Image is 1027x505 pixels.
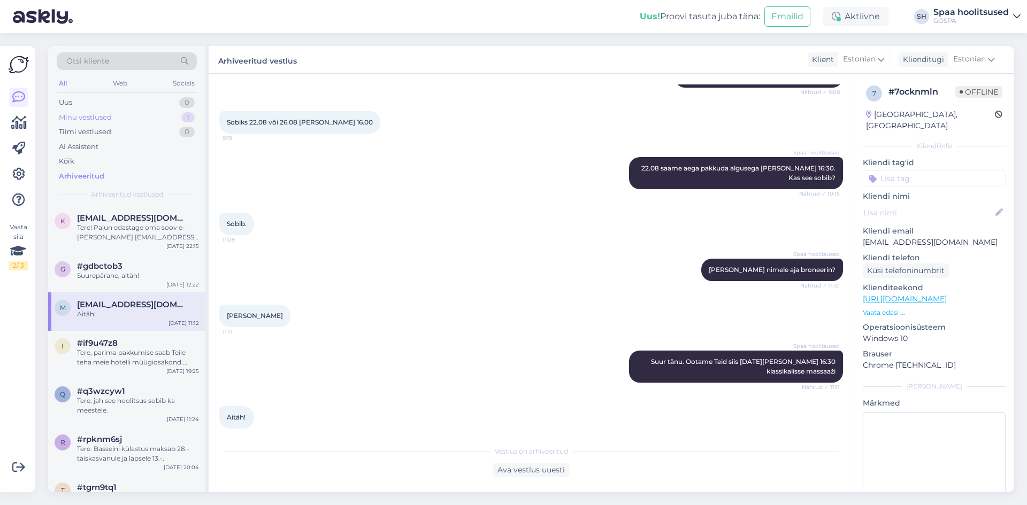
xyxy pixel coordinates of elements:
div: GOSPA [933,17,1009,25]
span: msullakatko@gmail.com [77,300,188,309]
span: Offline [955,86,1002,98]
span: #rpknm6sj [77,434,122,444]
p: Brauser [863,348,1006,360]
span: Estonian [953,53,986,65]
div: All [57,76,69,90]
span: Nähtud ✓ 9:08 [800,88,840,96]
div: SH [914,9,929,24]
div: [DATE] 11:12 [168,319,199,327]
div: Vaata siia [9,222,28,270]
div: Socials [171,76,197,90]
div: Kõik [59,156,74,167]
div: 0 [179,97,195,108]
div: Tere, parima pakkumise saab Teile teha meie hotelli müügiosakond. Palun kirjutage meie müügiosako... [77,348,199,367]
span: Nähtud ✓ 11:11 [800,383,840,391]
div: Aitäh! [77,309,199,319]
div: Ava vestlus uuesti [493,463,569,477]
span: [PERSON_NAME] [227,312,283,320]
span: t [61,486,65,494]
a: Spaa hoolitsusedGOSPA [933,8,1021,25]
span: 11:12 [223,429,263,437]
span: Spaa hoolitsused [793,342,840,350]
span: #gdbctob3 [77,261,122,271]
a: [URL][DOMAIN_NAME] [863,294,947,304]
div: Klienditugi [899,54,944,65]
p: Märkmed [863,398,1006,409]
span: q [60,390,65,398]
span: Aitäh! [227,413,246,421]
span: 9:19 [223,134,263,142]
div: [DATE] 12:22 [166,281,199,289]
label: Arhiveeritud vestlus [218,52,297,67]
p: Chrome [TECHNICAL_ID] [863,360,1006,371]
span: i [62,342,64,350]
div: [DATE] 19:25 [166,367,199,375]
span: r [60,438,65,446]
span: Suur tänu. Ootame Teid siis [DATE][PERSON_NAME] 16:30 klassikalisse massaaži [651,358,837,375]
div: # 7ocknmln [888,86,955,98]
div: Tiimi vestlused [59,127,111,137]
span: 11:09 [223,236,263,244]
span: Estonian [843,53,876,65]
span: #q3wzcyw1 [77,386,125,396]
input: Lisa tag [863,170,1006,187]
div: Tere! Palun edastage oma soov e-[PERSON_NAME] [EMAIL_ADDRESS][DOMAIN_NAME]. [77,223,199,242]
div: [GEOGRAPHIC_DATA], [GEOGRAPHIC_DATA] [866,109,995,131]
div: Tere, jah see hoolitsus sobib ka meestele. [77,396,199,415]
span: 11:11 [223,328,263,336]
span: kati@aeternum.ee [77,213,188,223]
div: Web [111,76,129,90]
span: Sobiks 22.08 või 26.08 [PERSON_NAME] 16.00 [227,118,373,126]
div: Arhiveeritud [59,171,104,182]
div: Aktiivne [823,7,888,26]
div: Uus [59,97,72,108]
span: Nähtud ✓ 10:15 [799,190,840,198]
span: Arhiveeritud vestlused [91,190,163,199]
span: #tgrn9tq1 [77,483,117,492]
div: Minu vestlused [59,112,112,123]
p: Kliendi telefon [863,252,1006,263]
div: [DATE] 20:04 [164,463,199,471]
p: Kliendi email [863,226,1006,237]
div: Küsi telefoninumbrit [863,263,949,278]
span: g [60,265,65,273]
div: Klient [808,54,834,65]
div: Proovi tasuta juba täna: [640,10,760,23]
span: m [60,304,66,312]
span: [PERSON_NAME] nimele aja broneerin? [709,266,836,274]
p: Vaata edasi ... [863,308,1006,317]
span: Spaa hoolitsused [793,149,840,157]
div: [DATE] 22:15 [166,242,199,250]
div: [DATE] 11:24 [167,415,199,423]
span: 22.08 saame aega pakkuda algusega [PERSON_NAME] 16:30. Kas see sobib? [641,164,837,182]
div: 2 / 3 [9,261,28,270]
div: Spaa hoolitsused [933,8,1009,17]
span: #if9u47z8 [77,338,118,348]
div: 0 [179,127,195,137]
p: Kliendi tag'id [863,157,1006,168]
span: k [60,217,65,225]
div: Kliendi info [863,141,1006,151]
div: 1 [181,112,195,123]
img: Askly Logo [9,55,29,75]
div: AI Assistent [59,142,98,152]
p: Klienditeekond [863,282,1006,293]
span: Nähtud ✓ 11:10 [800,282,840,290]
input: Lisa nimi [863,207,993,219]
span: Otsi kliente [66,56,109,67]
p: Operatsioonisüsteem [863,322,1006,333]
span: Spaa hoolitsused [793,250,840,258]
div: [PERSON_NAME] [863,382,1006,391]
p: Kliendi nimi [863,191,1006,202]
p: Windows 10 [863,333,1006,344]
div: Tere. Basseini külastus maksab 28.- täiskasvanule ja lapsele 13.-. [77,444,199,463]
b: Uus! [640,11,660,21]
span: Sobib. [227,220,247,228]
div: Suurepärane, aitäh! [77,271,199,281]
span: 7 [872,89,876,97]
p: [EMAIL_ADDRESS][DOMAIN_NAME] [863,237,1006,248]
span: Vestlus on arhiveeritud [495,447,568,456]
button: Emailid [764,6,810,27]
